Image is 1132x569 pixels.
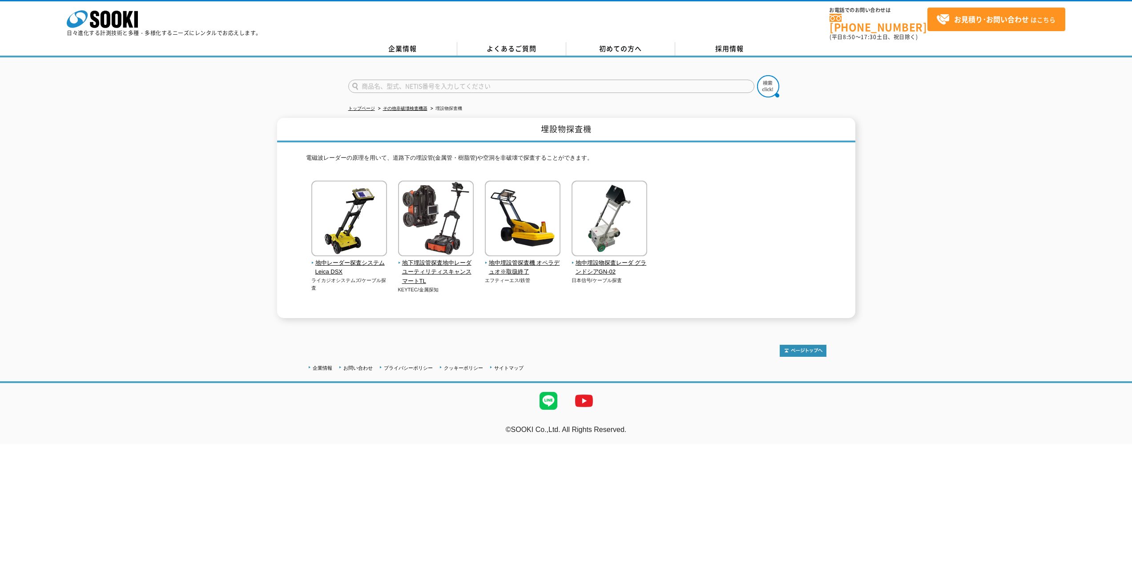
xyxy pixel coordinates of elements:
[485,258,561,277] span: 地中埋設管探査機 オペラデュオ※取扱終了
[311,250,387,277] a: 地中レーダー探査システム Leica DSX
[485,181,560,258] img: 地中埋設管探査機 オペラデュオ※取扱終了
[566,383,602,419] img: YouTube
[343,365,373,371] a: お問い合わせ
[599,44,642,53] span: 初めての方へ
[830,33,918,41] span: (平日 ～ 土日、祝日除く)
[927,8,1065,31] a: お見積り･お問い合わせはこちら
[383,106,427,111] a: その他非破壊検査機器
[780,345,826,357] img: トップページへ
[485,277,561,284] p: エフティーエス/鉄管
[457,42,566,56] a: よくあるご質問
[830,8,927,13] span: お電話でのお問い合わせは
[572,277,648,284] p: 日本信号/ケーブル探査
[311,258,387,277] span: 地中レーダー探査システム Leica DSX
[429,104,462,113] li: 埋設物探査機
[313,365,332,371] a: 企業情報
[485,250,561,277] a: 地中埋設管探査機 オペラデュオ※取扱終了
[398,258,474,286] span: 地下埋設管探査地中レーダ ユーティリティスキャンスマートTL
[348,42,457,56] a: 企業情報
[843,33,855,41] span: 8:50
[830,14,927,32] a: [PHONE_NUMBER]
[398,181,474,258] img: 地下埋設管探査地中レーダ ユーティリティスキャンスマートTL
[566,42,675,56] a: 初めての方へ
[494,365,524,371] a: サイトマップ
[277,118,855,142] h1: 埋設物探査機
[67,30,262,36] p: 日々進化する計測技術と多種・多様化するニーズにレンタルでお応えします。
[398,250,474,286] a: 地下埋設管探査地中レーダ ユーティリティスキャンスマートTL
[572,181,647,258] img: 地中埋設物探査レーダ グランドシアGN-02
[572,258,648,277] span: 地中埋設物探査レーダ グランドシアGN-02
[531,383,566,419] img: LINE
[444,365,483,371] a: クッキーポリシー
[1098,435,1132,443] a: テストMail
[954,14,1029,24] strong: お見積り･お問い合わせ
[572,250,648,277] a: 地中埋設物探査レーダ グランドシアGN-02
[348,80,754,93] input: 商品名、型式、NETIS番号を入力してください
[936,13,1055,26] span: はこちら
[348,106,375,111] a: トップページ
[384,365,433,371] a: プライバシーポリシー
[311,277,387,291] p: ライカジオシステムズ/ケーブル探査
[861,33,877,41] span: 17:30
[311,181,387,258] img: 地中レーダー探査システム Leica DSX
[398,286,474,294] p: KEYTEC/金属探知
[306,153,826,167] p: 電磁波レーダーの原理を用いて、道路下の埋設管(金属管・樹脂管)や空洞を非破壊で探査することができます。
[757,75,779,97] img: btn_search.png
[675,42,784,56] a: 採用情報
